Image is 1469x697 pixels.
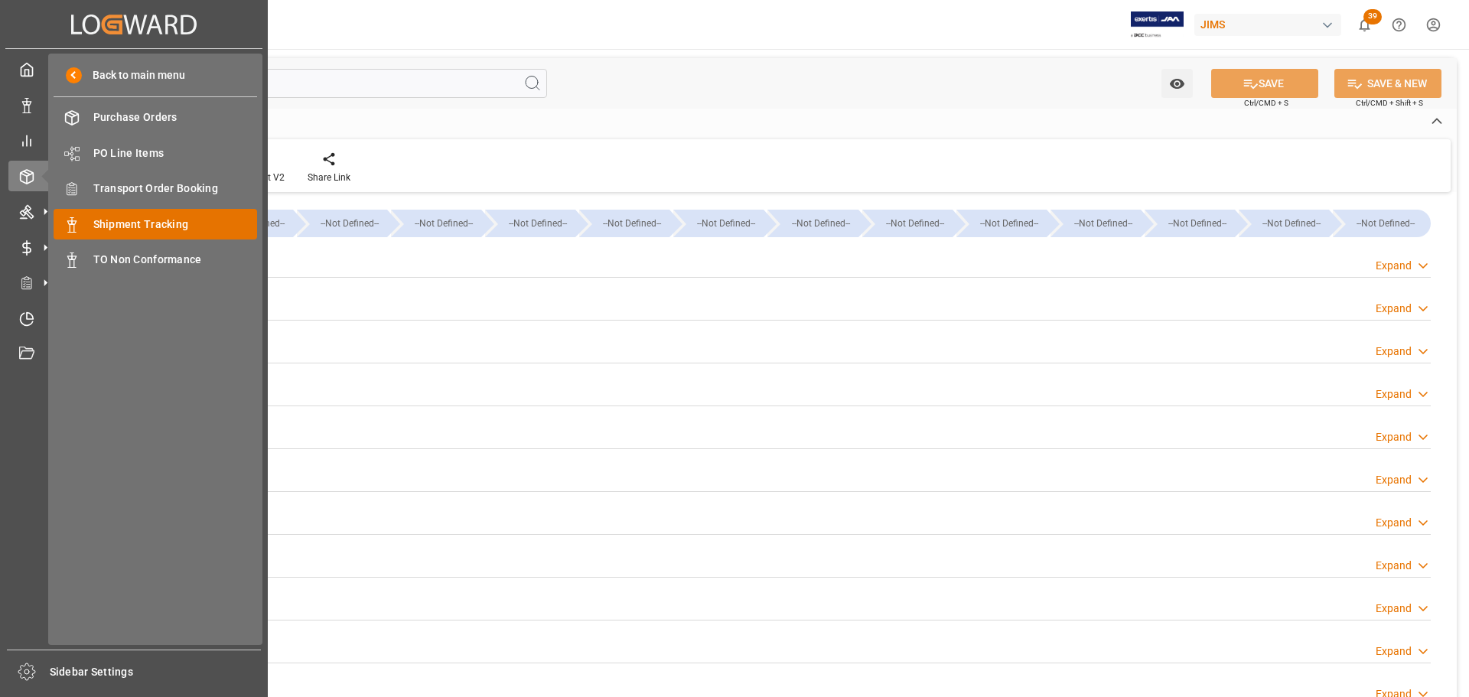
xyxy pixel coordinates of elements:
div: --Not Defined-- [1160,210,1235,237]
button: SAVE [1211,69,1318,98]
div: --Not Defined-- [485,210,575,237]
div: --Not Defined-- [297,210,387,237]
div: --Not Defined-- [972,210,1047,237]
div: --Not Defined-- [579,210,669,237]
div: --Not Defined-- [1348,210,1423,237]
div: --Not Defined-- [203,210,293,237]
div: --Not Defined-- [406,210,481,237]
span: Sidebar Settings [50,664,262,680]
a: My Reports [8,125,259,155]
div: Expand [1376,601,1412,617]
a: Data Management [8,90,259,119]
div: Expand [1376,472,1412,488]
div: --Not Defined-- [878,210,953,237]
div: Expand [1376,643,1412,660]
img: Exertis%20JAM%20-%20Email%20Logo.jpg_1722504956.jpg [1131,11,1184,38]
div: --Not Defined-- [1145,210,1235,237]
div: Expand [1376,344,1412,360]
div: --Not Defined-- [783,210,858,237]
div: --Not Defined-- [1333,210,1431,237]
div: --Not Defined-- [500,210,575,237]
div: Expand [1376,258,1412,274]
div: Expand [1376,558,1412,574]
span: Shipment Tracking [93,217,258,233]
a: Purchase Orders [54,103,257,132]
button: SAVE & NEW [1334,69,1441,98]
a: My Cockpit [8,54,259,84]
div: Share Link [308,171,350,184]
a: PO Line Items [54,138,257,168]
div: Expand [1376,386,1412,402]
span: Ctrl/CMD + Shift + S [1356,97,1423,109]
span: Transport Order Booking [93,181,258,197]
a: TO Non Conformance [54,245,257,275]
span: Back to main menu [82,67,185,83]
div: Expand [1376,429,1412,445]
span: Ctrl/CMD + S [1244,97,1288,109]
div: --Not Defined-- [391,210,481,237]
span: Purchase Orders [93,109,258,125]
a: Shipment Tracking [54,209,257,239]
div: --Not Defined-- [689,210,764,237]
a: Document Management [8,339,259,369]
div: --Not Defined-- [1050,210,1141,237]
div: --Not Defined-- [767,210,858,237]
div: --Not Defined-- [956,210,1047,237]
button: open menu [1161,69,1193,98]
a: Transport Order Booking [54,174,257,204]
div: --Not Defined-- [1239,210,1329,237]
div: --Not Defined-- [1254,210,1329,237]
span: 39 [1363,9,1382,24]
div: --Not Defined-- [673,210,764,237]
button: show 39 new notifications [1347,8,1382,42]
input: Search Fields [70,69,547,98]
div: --Not Defined-- [862,210,953,237]
button: Help Center [1382,8,1416,42]
div: JIMS [1194,14,1341,36]
a: Timeslot Management V2 [8,303,259,333]
div: --Not Defined-- [1066,210,1141,237]
div: Expand [1376,301,1412,317]
span: PO Line Items [93,145,258,161]
span: TO Non Conformance [93,252,258,268]
div: --Not Defined-- [312,210,387,237]
div: Expand [1376,515,1412,531]
button: JIMS [1194,10,1347,39]
div: --Not Defined-- [594,210,669,237]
